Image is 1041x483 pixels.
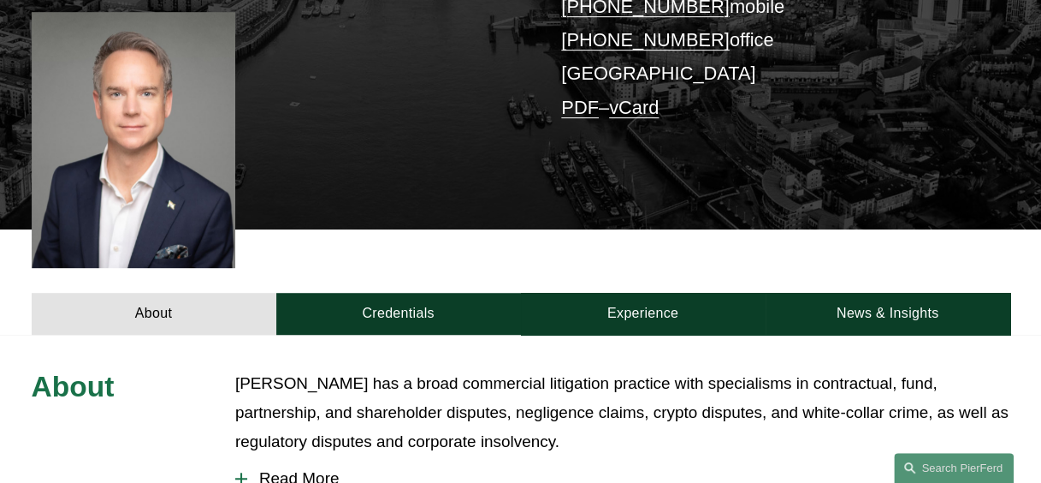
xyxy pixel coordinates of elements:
[561,29,730,51] a: [PHONE_NUMBER]
[276,293,521,335] a: Credentials
[561,97,599,118] a: PDF
[766,293,1010,335] a: News & Insights
[32,371,115,402] span: About
[609,97,659,118] a: vCard
[32,293,276,335] a: About
[894,453,1014,483] a: Search this site
[235,369,1010,456] p: [PERSON_NAME] has a broad commercial litigation practice with specialisms in contractual, fund, p...
[521,293,766,335] a: Experience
